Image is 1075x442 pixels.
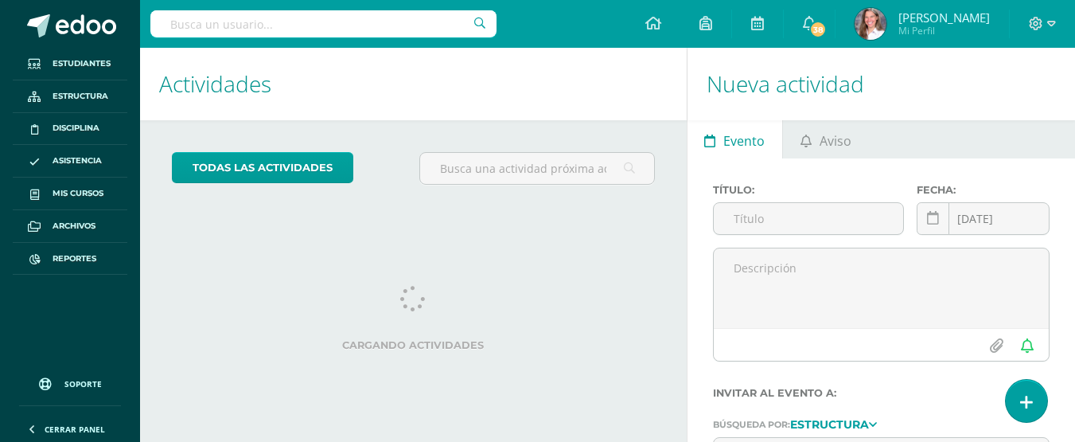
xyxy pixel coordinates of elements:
a: todas las Actividades [172,152,353,183]
h1: Nueva actividad [707,48,1056,120]
span: Cerrar panel [45,424,105,435]
a: Soporte [19,362,121,401]
a: Reportes [13,243,127,276]
a: Mis cursos [13,178,127,210]
input: Fecha de entrega [917,203,1049,234]
label: Cargando actividades [172,339,655,351]
span: 38 [809,21,827,38]
label: Fecha: [917,184,1050,196]
span: Archivos [53,220,95,233]
label: Título: [713,184,904,196]
a: Archivos [13,210,127,243]
a: Aviso [783,120,868,158]
a: Disciplina [13,113,127,146]
span: Estudiantes [53,57,111,70]
span: Disciplina [53,122,99,135]
span: Búsqueda por: [713,419,790,430]
label: Invitar al evento a: [713,387,1050,399]
img: faeecbd15858ec2dab93fc823a1a43a0.png [855,8,886,40]
span: Evento [723,122,765,160]
span: Estructura [53,90,108,103]
a: Asistencia [13,145,127,178]
input: Busca una actividad próxima aquí... [420,153,653,184]
strong: Estructura [790,417,869,432]
span: Reportes [53,252,96,265]
a: Estructura [790,418,877,429]
input: Busca un usuario... [150,10,497,37]
span: [PERSON_NAME] [898,10,990,25]
span: Mi Perfil [898,24,990,37]
a: Estudiantes [13,48,127,80]
input: Título [714,203,903,234]
span: Asistencia [53,155,102,167]
a: Evento [687,120,782,158]
span: Soporte [64,378,102,389]
a: Estructura [13,80,127,113]
span: Aviso [820,122,851,160]
h1: Actividades [159,48,668,120]
span: Mis cursos [53,187,103,200]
